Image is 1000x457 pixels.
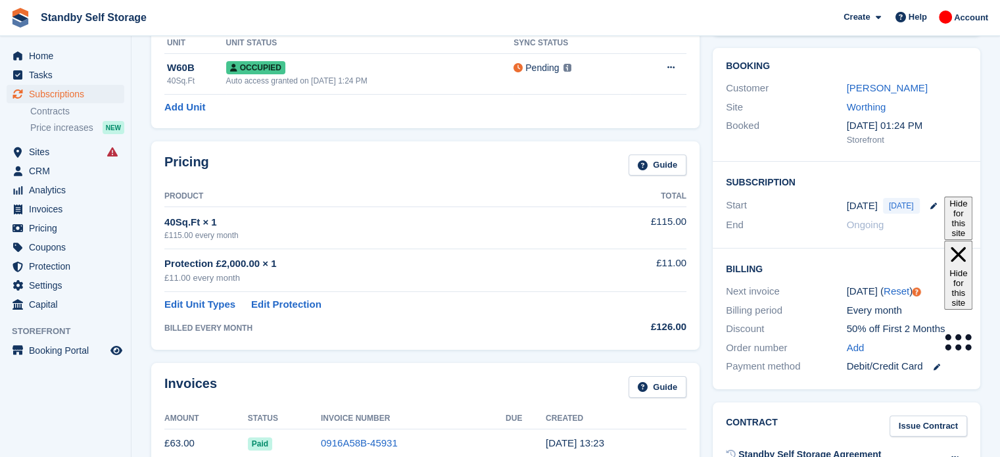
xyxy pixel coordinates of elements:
div: Storefront [847,133,968,147]
span: Price increases [30,122,93,134]
a: menu [7,85,124,103]
div: Billing period [726,303,847,318]
a: Guide [629,376,686,398]
a: menu [7,295,124,314]
a: Price increases NEW [30,120,124,135]
div: £11.00 every month [164,272,590,285]
div: Pending [525,61,559,75]
a: Reset [884,285,909,297]
a: menu [7,341,124,360]
span: Occupied [226,61,285,74]
div: £126.00 [590,320,686,335]
time: 2025-08-26 12:23:43 UTC [546,437,604,448]
img: icon-info-grey-7440780725fd019a000dd9b08b2336e03edf1995a4989e88bcd33f0948082b44.svg [563,64,571,72]
span: Pricing [29,219,108,237]
div: NEW [103,121,124,134]
div: Every month [847,303,968,318]
div: Start [726,198,847,214]
div: W60B [167,60,226,76]
div: Payment method [726,359,847,374]
a: menu [7,238,124,256]
span: Protection [29,257,108,276]
a: [PERSON_NAME] [847,82,928,93]
a: Add [847,341,865,356]
h2: Booking [726,61,967,72]
a: Preview store [108,343,124,358]
div: Auto access granted on [DATE] 1:24 PM [226,75,514,87]
a: Add Unit [164,100,205,115]
div: Next invoice [726,284,847,299]
a: menu [7,162,124,180]
img: Aaron Winter [939,11,952,24]
a: menu [7,257,124,276]
th: Amount [164,408,248,429]
i: Smart entry sync failures have occurred [107,147,118,157]
a: Standby Self Storage [36,7,152,28]
th: Created [546,408,686,429]
span: CRM [29,162,108,180]
div: 50% off First 2 Months [847,322,968,337]
div: Protection £2,000.00 × 1 [164,256,590,272]
span: Sites [29,143,108,161]
span: Analytics [29,181,108,199]
th: Sync Status [513,33,631,54]
th: Unit [164,33,226,54]
span: Invoices [29,200,108,218]
div: £115.00 every month [164,229,590,241]
h2: Invoices [164,376,217,398]
span: Capital [29,295,108,314]
h2: Contract [726,416,778,437]
div: Booked [726,118,847,146]
a: Guide [629,155,686,176]
div: Discount [726,322,847,337]
a: menu [7,276,124,295]
span: Paid [248,437,272,450]
div: Order number [726,341,847,356]
div: [DATE] ( ) [847,284,968,299]
a: menu [7,181,124,199]
div: Tooltip anchor [911,286,922,298]
h2: Billing [726,262,967,275]
span: Create [844,11,870,24]
div: 40Sq.Ft [167,75,226,87]
span: Settings [29,276,108,295]
span: Storefront [12,325,131,338]
th: Invoice Number [321,408,506,429]
div: End [726,218,847,233]
th: Due [506,408,546,429]
div: BILLED EVERY MONTH [164,322,590,334]
h2: Subscription [726,175,967,188]
span: Tasks [29,66,108,84]
a: 0916A58B-45931 [321,437,398,448]
span: Help [909,11,927,24]
span: [DATE] [883,198,920,214]
a: Issue Contract [890,416,967,437]
td: £115.00 [590,207,686,249]
span: Ongoing [847,219,884,230]
div: 40Sq.Ft × 1 [164,215,590,230]
time: 2025-08-26 00:00:00 UTC [847,199,878,214]
img: stora-icon-8386f47178a22dfd0bd8f6a31ec36ba5ce8667c1dd55bd0f319d3a0aa187defe.svg [11,8,30,28]
a: menu [7,47,124,65]
th: Unit Status [226,33,514,54]
th: Product [164,186,590,207]
td: £11.00 [590,249,686,291]
span: Subscriptions [29,85,108,103]
a: Contracts [30,105,124,118]
span: Home [29,47,108,65]
a: Edit Unit Types [164,297,235,312]
a: Worthing [847,101,886,112]
div: Debit/Credit Card [847,359,968,374]
span: Coupons [29,238,108,256]
div: Customer [726,81,847,96]
a: Edit Protection [251,297,321,312]
div: [DATE] 01:24 PM [847,118,968,133]
span: Booking Portal [29,341,108,360]
a: menu [7,219,124,237]
a: menu [7,66,124,84]
a: menu [7,143,124,161]
h2: Pricing [164,155,209,176]
div: Site [726,100,847,115]
th: Status [248,408,321,429]
span: Account [954,11,988,24]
